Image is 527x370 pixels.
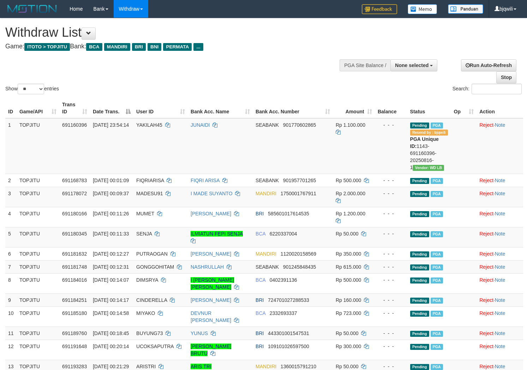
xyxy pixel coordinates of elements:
td: · [477,293,523,306]
span: GONGGOHITAM [136,264,174,270]
span: Marked by bjqwili [431,264,443,270]
td: TOPJITU [17,260,59,273]
span: Marked by bjqwili [431,331,443,337]
span: Copy 0402391136 to clipboard [270,277,297,283]
a: Reject [479,231,493,237]
div: - - - [378,210,405,217]
td: 11 [5,327,17,340]
h1: Withdraw List [5,25,344,40]
input: Search: [472,84,522,94]
th: Game/API: activate to sort column ascending [17,98,59,118]
span: Pending [410,298,429,304]
td: 1 [5,118,17,174]
td: 3 [5,187,17,207]
span: ... [193,43,203,51]
span: Marked by bjqwili [431,344,443,350]
div: - - - [378,121,405,129]
a: Note [495,310,505,316]
td: · [477,260,523,273]
span: Rp 1.200.000 [336,211,365,216]
span: Rp 2.000.000 [336,191,365,196]
td: 10 [5,306,17,327]
span: [DATE] 00:11:33 [93,231,129,237]
span: 691181632 [62,251,87,257]
span: Pending [410,123,429,129]
td: TOPJITU [17,207,59,227]
span: PUTRAOGAN [136,251,168,257]
a: Note [495,264,505,270]
span: Marked by bjqwili [431,251,443,257]
span: BCA [256,310,265,316]
td: · [477,207,523,227]
span: PERMATA [163,43,192,51]
span: 691185180 [62,310,87,316]
td: 8 [5,273,17,293]
div: - - - [378,363,405,370]
span: Marked by bjqwili [431,231,443,237]
td: · [477,273,523,293]
span: Rp 50.000 [336,364,359,369]
span: SEABANK [256,178,279,183]
th: Status [407,98,451,118]
span: Pending [410,251,429,257]
span: Pending [410,331,429,337]
span: [DATE] 00:14:58 [93,310,129,316]
h4: Game: Bank: [5,43,344,50]
span: MANDIRI [256,251,276,257]
span: MANDIRI [256,364,276,369]
div: - - - [378,297,405,304]
span: Rp 723.000 [336,310,361,316]
span: BUYUNG73 [136,330,163,336]
span: Copy 109101026597500 to clipboard [268,344,309,349]
span: [DATE] 00:09:37 [93,191,129,196]
span: [DATE] 00:18:45 [93,330,129,336]
div: - - - [378,330,405,337]
span: Copy 1120020158569 to clipboard [281,251,316,257]
a: Note [495,178,505,183]
span: Marked by bjqwili [431,178,443,184]
a: [PERSON_NAME] BRUTU [191,344,231,356]
span: CINDERELLA [136,297,167,303]
span: None selected [395,62,429,68]
th: Amount: activate to sort column ascending [333,98,375,118]
div: - - - [378,230,405,237]
span: SENJA [136,231,152,237]
a: Reject [479,344,493,349]
img: MOTION_logo.png [5,4,59,14]
a: Note [495,330,505,336]
img: Button%20Memo.svg [408,4,437,14]
a: Note [495,251,505,257]
a: Note [495,277,505,283]
img: panduan.png [448,4,483,14]
td: TOPJITU [17,327,59,340]
span: 691189760 [62,330,87,336]
a: Reject [479,211,493,216]
span: YAKILAH45 [136,122,162,128]
span: Copy 6220337004 to clipboard [270,231,297,237]
span: MANDIRI [256,191,276,196]
a: Note [495,297,505,303]
a: Run Auto-Refresh [461,59,516,71]
td: 12 [5,340,17,360]
a: [PERSON_NAME] [191,211,231,216]
div: - - - [378,310,405,317]
td: · [477,118,523,174]
span: Copy 585601017614535 to clipboard [268,211,309,216]
a: Reject [479,191,493,196]
a: [PERSON_NAME] [191,297,231,303]
span: Marked by bjqwili [431,311,443,317]
span: Rp 350.000 [336,251,361,257]
span: 691181748 [62,264,87,270]
div: PGA Site Balance / [340,59,390,71]
span: Copy 443301001547531 to clipboard [268,330,309,336]
a: Note [495,344,505,349]
a: Reject [479,264,493,270]
span: [DATE] 00:21:29 [93,364,129,369]
th: Balance [375,98,407,118]
div: - - - [378,250,405,257]
span: Pending [410,311,429,317]
span: FIQRIARISA [136,178,164,183]
td: · [477,247,523,260]
span: UCOKSAPUTRA [136,344,174,349]
span: Marked by bjqwili [431,191,443,197]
